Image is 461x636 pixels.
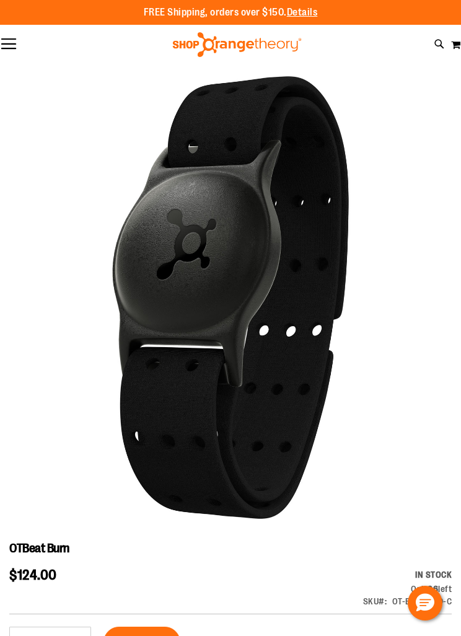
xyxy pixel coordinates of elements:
div: carousel [9,76,452,519]
strong: 96 [428,584,438,594]
img: Main view of OTBeat Burn 6.0-C [9,76,452,519]
div: OT-BURN-6.0-C [392,595,452,607]
img: Shop Orangetheory [171,32,303,57]
span: OTBeat Burn [9,541,69,555]
div: Only 96 left [363,583,452,595]
span: In stock [415,570,452,580]
a: Details [287,7,318,18]
button: Hello, have a question? Let’s chat. [408,586,442,621]
div: Availability [363,568,452,581]
span: $124.00 [9,567,57,583]
p: FREE Shipping, orders over $150. [144,6,318,20]
strong: SKU [363,596,387,606]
